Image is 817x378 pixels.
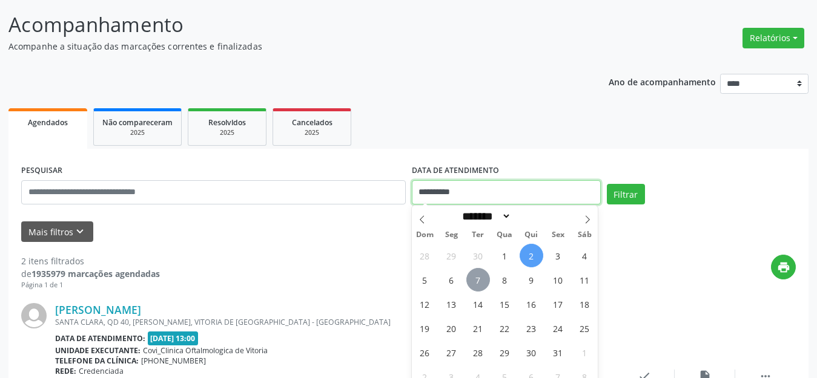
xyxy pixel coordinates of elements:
[546,292,570,316] span: Outubro 17, 2025
[141,356,206,366] span: [PHONE_NUMBER]
[28,117,68,128] span: Agendados
[8,40,569,53] p: Acompanhe a situação das marcações correntes e finalizadas
[55,356,139,366] b: Telefone da clínica:
[493,268,517,292] span: Outubro 8, 2025
[21,221,93,243] button: Mais filtroskeyboard_arrow_down
[413,292,437,316] span: Outubro 12, 2025
[440,244,463,267] span: Setembro 29, 2025
[493,292,517,316] span: Outubro 15, 2025
[79,366,124,376] span: Credenciada
[413,268,437,292] span: Outubro 5, 2025
[546,244,570,267] span: Outubro 3, 2025
[413,341,437,364] span: Outubro 26, 2025
[292,117,332,128] span: Cancelados
[55,345,141,356] b: Unidade executante:
[777,261,790,274] i: print
[55,333,145,344] b: Data de atendimento:
[573,268,597,292] span: Outubro 11, 2025
[771,255,796,279] button: print
[511,210,551,223] input: Year
[546,316,570,340] span: Outubro 24, 2025
[546,341,570,364] span: Outubro 31, 2025
[544,231,571,239] span: Sex
[21,303,47,328] img: img
[413,316,437,340] span: Outubro 19, 2025
[148,331,199,345] span: [DATE] 13:00
[21,280,160,290] div: Página 1 de 1
[466,316,490,340] span: Outubro 21, 2025
[412,231,438,239] span: Dom
[440,292,463,316] span: Outubro 13, 2025
[546,268,570,292] span: Outubro 10, 2025
[573,244,597,267] span: Outubro 4, 2025
[21,255,160,267] div: 2 itens filtrados
[518,231,544,239] span: Qui
[73,225,87,238] i: keyboard_arrow_down
[743,28,804,48] button: Relatórios
[466,244,490,267] span: Setembro 30, 2025
[493,244,517,267] span: Outubro 1, 2025
[102,128,173,137] div: 2025
[465,231,491,239] span: Ter
[466,268,490,292] span: Outubro 7, 2025
[440,341,463,364] span: Outubro 27, 2025
[607,184,645,204] button: Filtrar
[440,268,463,292] span: Outubro 6, 2025
[55,317,614,327] div: SANTA CLARA, QD 40, [PERSON_NAME], VITORIA DE [GEOGRAPHIC_DATA] - [GEOGRAPHIC_DATA]
[493,316,517,340] span: Outubro 22, 2025
[466,292,490,316] span: Outubro 14, 2025
[520,268,543,292] span: Outubro 9, 2025
[8,10,569,40] p: Acompanhamento
[438,231,465,239] span: Seg
[573,341,597,364] span: Novembro 1, 2025
[412,161,499,180] label: DATA DE ATENDIMENTO
[31,268,160,279] strong: 1935979 marcações agendadas
[143,345,268,356] span: Covi_Clinica Oftalmologica de Vitoria
[520,244,543,267] span: Outubro 2, 2025
[102,117,173,128] span: Não compareceram
[197,128,257,137] div: 2025
[573,316,597,340] span: Outubro 25, 2025
[520,316,543,340] span: Outubro 23, 2025
[21,161,62,180] label: PESQUISAR
[21,267,160,280] div: de
[520,341,543,364] span: Outubro 30, 2025
[458,210,512,223] select: Month
[491,231,518,239] span: Qua
[282,128,342,137] div: 2025
[413,244,437,267] span: Setembro 28, 2025
[55,366,76,376] b: Rede:
[520,292,543,316] span: Outubro 16, 2025
[208,117,246,128] span: Resolvidos
[440,316,463,340] span: Outubro 20, 2025
[493,341,517,364] span: Outubro 29, 2025
[571,231,598,239] span: Sáb
[573,292,597,316] span: Outubro 18, 2025
[466,341,490,364] span: Outubro 28, 2025
[609,74,716,89] p: Ano de acompanhamento
[55,303,141,316] a: [PERSON_NAME]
